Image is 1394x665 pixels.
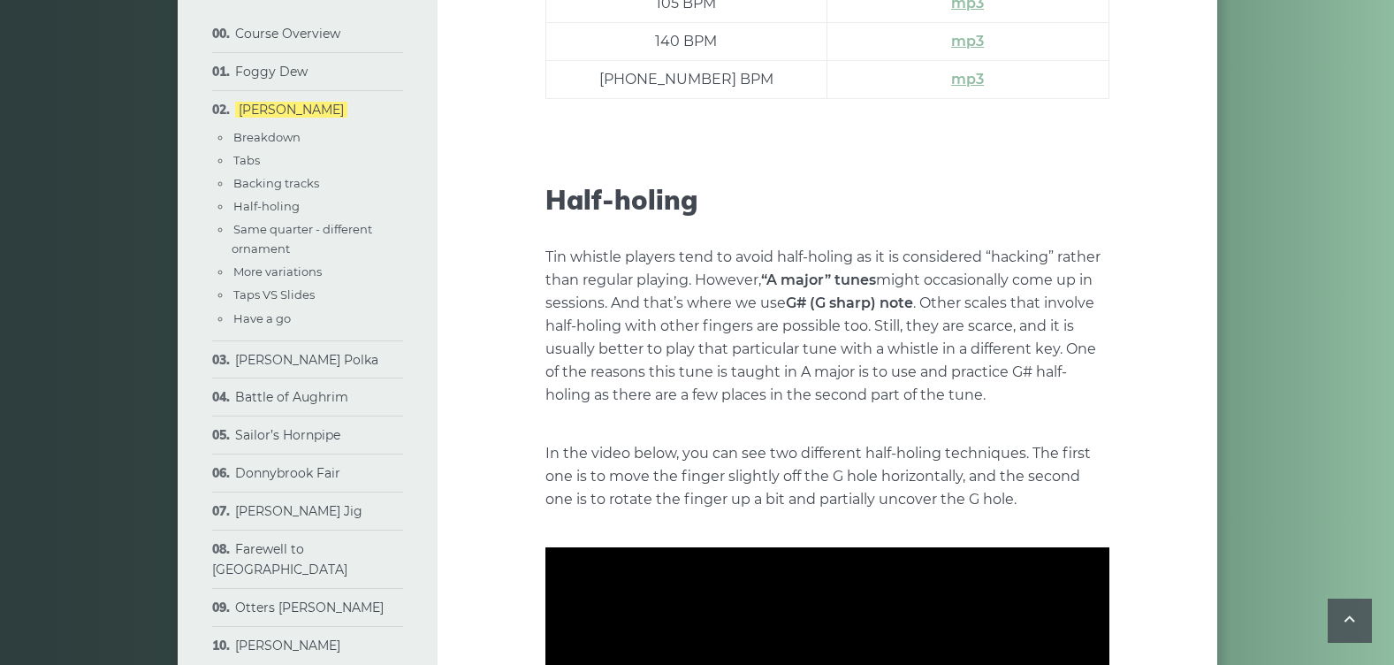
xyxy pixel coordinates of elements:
strong: G# (G sharp) note [786,294,913,311]
td: [PHONE_NUMBER] BPM [545,61,826,99]
a: Farewell to [GEOGRAPHIC_DATA] [212,541,347,578]
a: Foggy Dew [235,64,308,80]
a: Battle of Aughrim [235,389,348,405]
a: Half-holing [233,199,300,213]
a: [PERSON_NAME] Polka [235,352,378,368]
a: Sailor’s Hornpipe [235,427,340,443]
a: Same quarter - different ornament [232,222,372,256]
p: Tin whistle players tend to avoid half-holing as it is considered “hacking” rather than regular p... [545,246,1109,407]
p: In the video below, you can see two different half-holing techniques. The first one is to move th... [545,442,1109,511]
h2: Half-holing [545,184,1109,216]
a: [PERSON_NAME] [235,638,340,654]
a: mp3 [951,33,984,50]
a: Backing tracks [233,176,319,190]
a: Tabs [233,153,260,167]
a: Taps VS Slides [233,287,315,302]
strong: “A major” tunes [761,271,876,288]
a: [PERSON_NAME] [235,102,347,118]
td: 140 BPM [545,23,826,61]
a: Have a go [233,311,291,325]
a: Otters [PERSON_NAME] [235,600,384,615]
a: More variations [233,264,322,279]
a: mp3 [951,71,984,88]
a: Course Overview [235,26,340,42]
a: [PERSON_NAME] Jig [235,503,362,519]
a: Donnybrook Fair [235,465,340,481]
a: Breakdown [233,130,301,144]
